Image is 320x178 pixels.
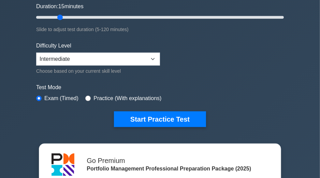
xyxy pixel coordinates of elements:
[36,2,84,11] label: Duration: minutes
[44,94,78,102] label: Exam (Timed)
[114,111,206,127] button: Start Practice Test
[36,83,284,92] label: Test Mode
[36,25,284,33] div: Slide to adjust test duration (5-120 minutes)
[36,67,160,75] div: Choose based on your current skill level
[58,3,64,9] span: 15
[93,94,161,102] label: Practice (With explanations)
[36,42,71,50] label: Difficulty Level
